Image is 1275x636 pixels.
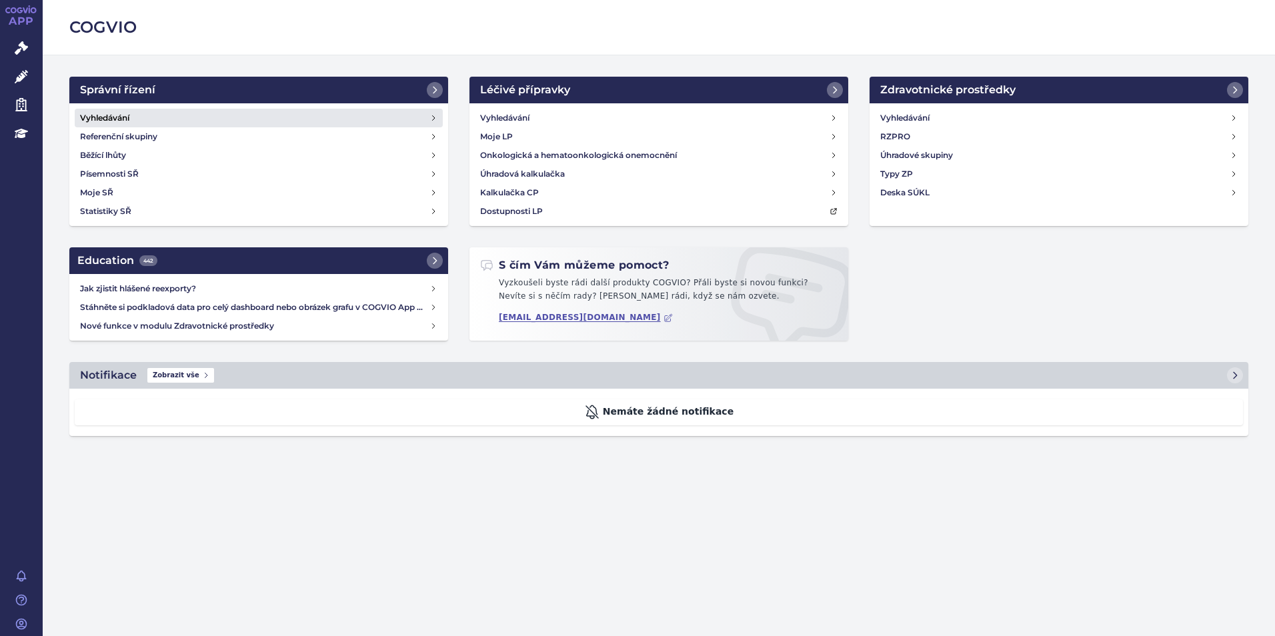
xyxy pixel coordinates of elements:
[875,165,1243,183] a: Typy ZP
[475,165,843,183] a: Úhradová kalkulačka
[475,183,843,202] a: Kalkulačka CP
[80,282,429,295] h4: Jak zjistit hlášené reexporty?
[80,149,126,162] h4: Běžící lhůty
[870,77,1248,103] a: Zdravotnické prostředky
[69,362,1248,389] a: NotifikaceZobrazit vše
[480,277,838,308] p: Vyzkoušeli byste rádi další produkty COGVIO? Přáli byste si novou funkci? Nevíte si s něčím rady?...
[880,82,1016,98] h2: Zdravotnické prostředky
[147,368,214,383] span: Zobrazit vše
[75,127,443,146] a: Referenční skupiny
[480,82,570,98] h2: Léčivé přípravky
[475,146,843,165] a: Onkologická a hematoonkologická onemocnění
[80,319,429,333] h4: Nové funkce v modulu Zdravotnické prostředky
[480,167,565,181] h4: Úhradová kalkulačka
[69,247,448,274] a: Education442
[80,82,155,98] h2: Správní řízení
[480,111,529,125] h4: Vyhledávání
[880,149,953,162] h4: Úhradové skupiny
[139,255,157,266] span: 442
[875,127,1243,146] a: RZPRO
[80,111,129,125] h4: Vyhledávání
[80,301,429,314] h4: Stáhněte si podkladová data pro celý dashboard nebo obrázek grafu v COGVIO App modulu Analytics
[69,16,1248,39] h2: COGVIO
[480,130,513,143] h4: Moje LP
[80,186,113,199] h4: Moje SŘ
[480,149,677,162] h4: Onkologická a hematoonkologická onemocnění
[69,77,448,103] a: Správní řízení
[875,183,1243,202] a: Deska SÚKL
[469,77,848,103] a: Léčivé přípravky
[75,317,443,335] a: Nové funkce v modulu Zdravotnické prostředky
[75,298,443,317] a: Stáhněte si podkladová data pro celý dashboard nebo obrázek grafu v COGVIO App modulu Analytics
[475,109,843,127] a: Vyhledávání
[77,253,157,269] h2: Education
[75,202,443,221] a: Statistiky SŘ
[880,111,930,125] h4: Vyhledávání
[480,186,539,199] h4: Kalkulačka CP
[475,202,843,221] a: Dostupnosti LP
[875,109,1243,127] a: Vyhledávání
[80,205,131,218] h4: Statistiky SŘ
[475,127,843,146] a: Moje LP
[75,109,443,127] a: Vyhledávání
[75,165,443,183] a: Písemnosti SŘ
[75,146,443,165] a: Běžící lhůty
[880,186,930,199] h4: Deska SÚKL
[80,167,139,181] h4: Písemnosti SŘ
[80,367,137,383] h2: Notifikace
[75,279,443,298] a: Jak zjistit hlášené reexporty?
[875,146,1243,165] a: Úhradové skupiny
[75,399,1243,425] div: Nemáte žádné notifikace
[499,313,673,323] a: [EMAIL_ADDRESS][DOMAIN_NAME]
[480,205,543,218] h4: Dostupnosti LP
[75,183,443,202] a: Moje SŘ
[480,258,670,273] h2: S čím Vám můžeme pomoct?
[80,130,157,143] h4: Referenční skupiny
[880,130,910,143] h4: RZPRO
[880,167,913,181] h4: Typy ZP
